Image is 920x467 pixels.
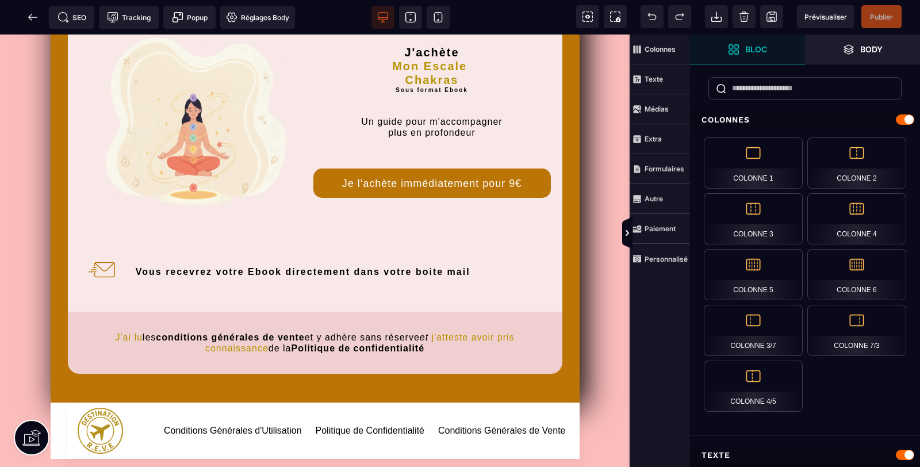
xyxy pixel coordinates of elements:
[313,134,551,163] button: Je l'achète immédiatement pour 9€
[807,249,906,300] div: Colonne 6
[645,135,662,143] strong: Extra
[156,298,304,308] b: conditions générales de vente
[427,6,450,29] span: Voir mobile
[99,6,159,29] span: Code de suivi
[226,12,289,23] span: Réglages Body
[163,6,216,29] span: Créer une alerte modale
[733,5,756,28] span: Nettoyage
[371,6,394,29] span: Voir bureau
[668,5,691,28] span: Rétablir
[860,45,883,53] strong: Body
[291,309,424,319] b: Politique de confidentialité
[804,13,847,21] span: Prévisualiser
[420,298,428,308] i: et
[690,216,701,251] span: Afficher les vues
[645,105,669,113] strong: Médias
[645,255,688,263] strong: Personnalisé
[704,305,803,356] div: Colonne 3/7
[805,35,920,64] span: Ouvrir les calques
[797,5,854,28] span: Aperçu
[630,64,690,94] span: Texte
[399,6,422,29] span: Voir tablette
[630,244,690,274] span: Personnalisé
[78,373,123,419] img: 50fb1381c84962a46156ac928aab38bf_LOGO_aucun_blanc.png
[704,193,803,244] div: Colonne 3
[630,214,690,244] span: Paiement
[21,6,44,29] span: Retour
[604,5,627,28] span: Capture d'écran
[630,35,690,64] span: Colonnes
[704,249,803,300] div: Colonne 5
[807,137,906,189] div: Colonne 2
[313,59,551,106] text: Un guide pour m'accompagner plus en profondeur
[576,5,599,28] span: Voir les composants
[704,361,803,412] div: Colonne 4/5
[690,445,920,466] div: Texte
[645,224,676,233] strong: Paiement
[641,5,664,28] span: Défaire
[107,12,151,23] span: Tracking
[704,137,803,189] div: Colonne 1
[87,221,116,250] img: 2ad356435267d6424ff9d7e891453a0c_lettre_small.png
[690,109,920,131] div: Colonnes
[313,52,551,59] h2: Sous format Ebook
[807,193,906,244] div: Colonne 4
[705,5,728,28] span: Importer
[220,6,295,29] span: Favicon
[861,5,902,28] span: Enregistrer le contenu
[630,154,690,184] span: Formulaires
[630,124,690,154] span: Extra
[760,5,783,28] span: Enregistrer
[870,13,893,21] span: Publier
[745,45,767,53] strong: Bloc
[172,12,208,23] span: Popup
[645,45,676,53] strong: Colonnes
[57,12,86,23] span: SEO
[438,389,565,404] a: Conditions Générales de Vente
[85,294,545,322] text: les et y adhère sans réserve de la
[630,94,690,124] span: Médias
[136,231,554,243] div: Vous recevrez votre Ebook directement dans votre boite mail
[645,164,684,173] strong: Formulaires
[807,305,906,356] div: Colonne 7/3
[690,35,805,64] span: Ouvrir les blocs
[645,194,663,203] strong: Autre
[630,184,690,214] span: Autre
[49,6,94,29] span: Métadata SEO
[645,75,663,83] strong: Texte
[164,389,302,404] a: Conditions Générales d'Utilisation
[316,389,424,404] a: Politique de Confidentialité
